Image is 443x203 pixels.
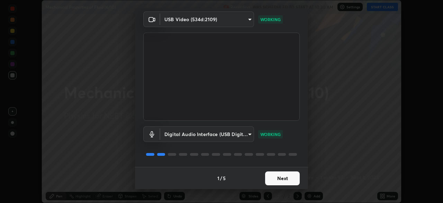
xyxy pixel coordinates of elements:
div: USB Video (534d:2109) [160,11,254,27]
p: WORKING [260,131,281,137]
div: USB Video (534d:2109) [160,126,254,142]
h4: / [220,175,222,182]
p: WORKING [260,16,281,23]
h4: 5 [223,175,226,182]
h4: 1 [217,175,219,182]
button: Next [265,171,300,185]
